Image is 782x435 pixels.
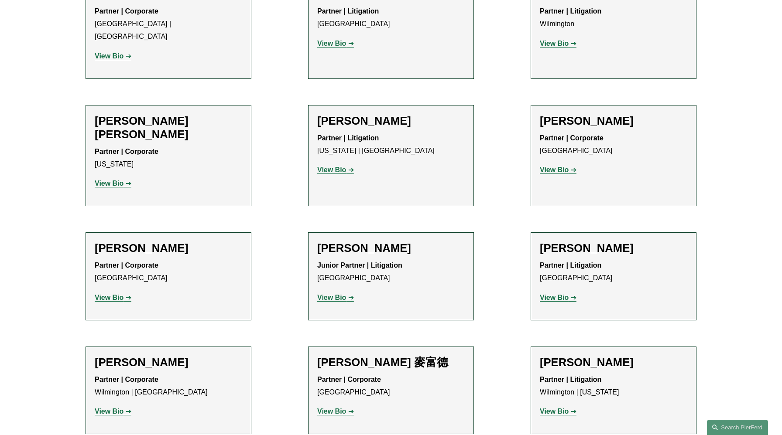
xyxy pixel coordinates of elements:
strong: View Bio [95,180,123,187]
strong: Partner | Corporate [95,262,158,269]
strong: View Bio [540,40,569,47]
a: View Bio [317,40,354,47]
p: [GEOGRAPHIC_DATA] [317,374,465,399]
strong: Partner | Litigation [317,7,379,15]
a: View Bio [540,166,576,173]
h2: [PERSON_NAME] [95,241,242,255]
p: [GEOGRAPHIC_DATA] [317,259,465,285]
strong: View Bio [540,166,569,173]
strong: Partner | Corporate [95,7,158,15]
a: View Bio [317,166,354,173]
p: [US_STATE] | [GEOGRAPHIC_DATA] [317,132,465,157]
strong: View Bio [95,52,123,60]
p: [US_STATE] [95,146,242,171]
strong: Partner | Litigation [317,134,379,142]
h2: [PERSON_NAME] [317,241,465,255]
strong: View Bio [95,294,123,301]
h2: [PERSON_NAME] [540,356,687,369]
p: [GEOGRAPHIC_DATA] [317,5,465,31]
h2: [PERSON_NAME] [317,114,465,128]
a: View Bio [95,294,131,301]
a: View Bio [540,294,576,301]
h2: [PERSON_NAME] [540,241,687,255]
p: Wilmington [540,5,687,31]
strong: Partner | Corporate [317,376,381,383]
strong: Partner | Litigation [540,7,601,15]
a: View Bio [95,408,131,415]
a: View Bio [317,408,354,415]
strong: View Bio [540,408,569,415]
strong: View Bio [317,40,346,47]
a: View Bio [95,180,131,187]
p: [GEOGRAPHIC_DATA] [540,259,687,285]
a: View Bio [540,408,576,415]
p: [GEOGRAPHIC_DATA] | [GEOGRAPHIC_DATA] [95,5,242,43]
h2: [PERSON_NAME] [PERSON_NAME] [95,114,242,141]
strong: Partner | Litigation [540,376,601,383]
a: View Bio [95,52,131,60]
strong: Partner | Corporate [95,376,158,383]
strong: View Bio [540,294,569,301]
p: [GEOGRAPHIC_DATA] [540,132,687,157]
strong: View Bio [317,408,346,415]
strong: View Bio [317,294,346,301]
h2: [PERSON_NAME] [95,356,242,369]
h2: [PERSON_NAME] [540,114,687,128]
strong: View Bio [95,408,123,415]
a: View Bio [540,40,576,47]
h2: [PERSON_NAME] 麥富德 [317,356,465,369]
a: View Bio [317,294,354,301]
p: [GEOGRAPHIC_DATA] [95,259,242,285]
strong: Partner | Corporate [95,148,158,155]
p: Wilmington | [GEOGRAPHIC_DATA] [95,374,242,399]
strong: Partner | Corporate [540,134,604,142]
a: Search this site [707,420,768,435]
strong: Partner | Litigation [540,262,601,269]
p: Wilmington | [US_STATE] [540,374,687,399]
strong: Junior Partner | Litigation [317,262,402,269]
strong: View Bio [317,166,346,173]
